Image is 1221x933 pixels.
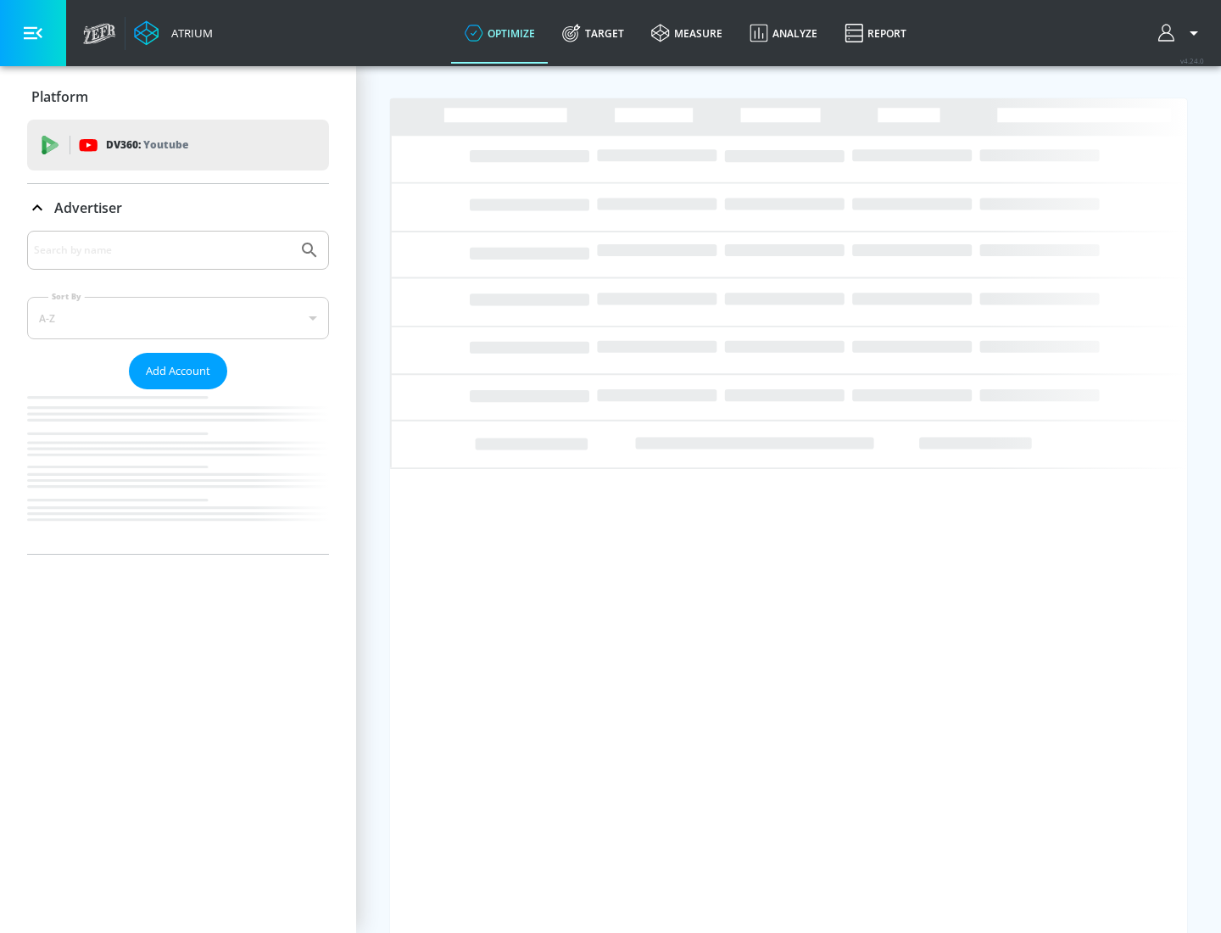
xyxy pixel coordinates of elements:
[736,3,831,64] a: Analyze
[1180,56,1204,65] span: v 4.24.0
[27,120,329,170] div: DV360: Youtube
[27,73,329,120] div: Platform
[129,353,227,389] button: Add Account
[27,231,329,554] div: Advertiser
[134,20,213,46] a: Atrium
[143,136,188,154] p: Youtube
[34,239,291,261] input: Search by name
[549,3,638,64] a: Target
[106,136,188,154] p: DV360:
[48,291,85,302] label: Sort By
[638,3,736,64] a: measure
[54,198,122,217] p: Advertiser
[31,87,88,106] p: Platform
[451,3,549,64] a: optimize
[164,25,213,41] div: Atrium
[831,3,920,64] a: Report
[27,389,329,554] nav: list of Advertiser
[27,184,329,232] div: Advertiser
[27,297,329,339] div: A-Z
[146,361,210,381] span: Add Account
